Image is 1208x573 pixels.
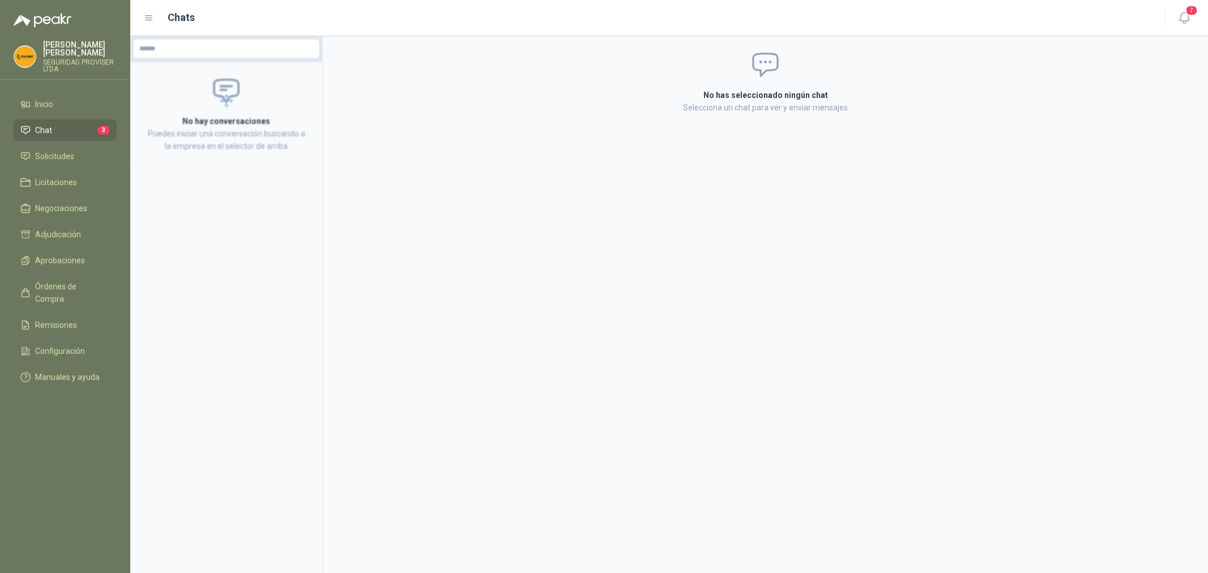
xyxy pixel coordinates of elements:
span: Negociaciones [35,202,87,215]
h2: No has seleccionado ningún chat [568,89,963,101]
span: Solicitudes [35,150,74,163]
a: Adjudicación [14,224,117,245]
span: Chat [35,124,52,136]
p: SEGURIDAD PROVISER LTDA [43,59,117,72]
a: Chat3 [14,119,117,141]
span: 7 [1185,5,1198,16]
span: Licitaciones [35,176,77,189]
a: Solicitudes [14,146,117,167]
img: Company Logo [14,46,36,67]
a: Órdenes de Compra [14,276,117,310]
p: [PERSON_NAME] [PERSON_NAME] [43,41,117,57]
span: Órdenes de Compra [35,280,106,305]
a: Configuración [14,340,117,362]
a: Negociaciones [14,198,117,219]
span: Inicio [35,98,53,110]
a: Aprobaciones [14,250,117,271]
span: Manuales y ayuda [35,371,100,383]
span: Adjudicación [35,228,81,241]
span: Configuración [35,345,85,357]
h1: Chats [168,10,195,25]
span: Aprobaciones [35,254,85,267]
a: Inicio [14,93,117,115]
a: Manuales y ayuda [14,366,117,388]
p: Selecciona un chat para ver y enviar mensajes [568,101,963,114]
a: Licitaciones [14,172,117,193]
a: Remisiones [14,314,117,336]
button: 7 [1174,8,1194,28]
img: Logo peakr [14,14,71,27]
span: Remisiones [35,319,77,331]
span: 3 [97,126,110,135]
